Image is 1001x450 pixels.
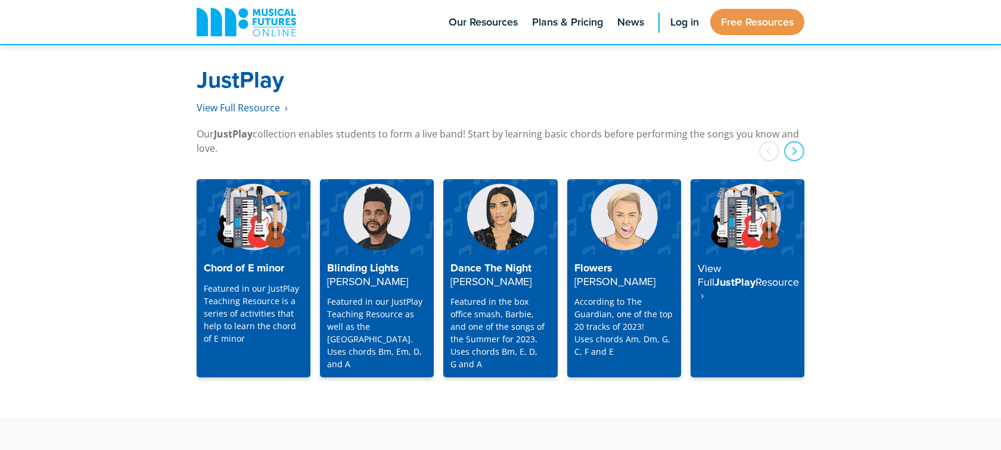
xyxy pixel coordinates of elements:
h4: Blinding Lights [327,262,427,288]
strong: [PERSON_NAME] [574,274,655,289]
strong: [PERSON_NAME] [450,274,531,289]
span: Log in [670,14,699,30]
a: Blinding Lights[PERSON_NAME] Featured in our JustPlay Teaching Resource as well as the [GEOGRAPHI... [320,179,434,377]
span: View Full Resource‎‏‏‎ ‎ › [197,101,288,114]
span: Plans & Pricing [532,14,603,30]
a: View Full Resource‎‏‏‎ ‎ › [197,101,288,115]
span: Our Resources [449,14,518,30]
div: next [784,141,804,161]
a: View FullJustPlayResource ‎ › [691,179,804,377]
span: News [617,14,644,30]
strong: Resource ‎ › [698,274,799,303]
a: Free Resources [710,9,804,35]
a: Flowers[PERSON_NAME] According to The Guardian, one of the top 20 tracks of 2023!Uses chords Am, ... [567,179,681,377]
h4: Chord of E minor [204,262,303,275]
h4: Flowers [574,262,674,288]
strong: [PERSON_NAME] [327,274,408,289]
a: Dance The Night[PERSON_NAME] Featured in the box office smash, Barbie, and one of the songs of th... [443,179,557,377]
p: Featured in our JustPlay Teaching Resource as well as the [GEOGRAPHIC_DATA]. Uses chords Bm, Em, ... [327,295,427,370]
strong: View Full [698,261,721,289]
a: Chord of E minor Featured in our JustPlay Teaching Resource is a series of activities that help t... [197,179,310,377]
div: prev [759,141,779,161]
strong: JustPlay [197,63,284,96]
p: Our collection enables students to form a live band! Start by learning basic chords before perfor... [197,127,804,155]
p: According to The Guardian, one of the top 20 tracks of 2023! Uses chords Am, Dm, G, C, F and E [574,295,674,358]
p: Featured in our JustPlay Teaching Resource is a series of activities that help to learn the chord... [204,282,303,345]
h4: JustPlay [698,262,797,302]
h4: Dance The Night [450,262,550,288]
p: Featured in the box office smash, Barbie, and one of the songs of the Summer for 2023. Uses chord... [450,295,550,370]
strong: JustPlay [214,127,253,140]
